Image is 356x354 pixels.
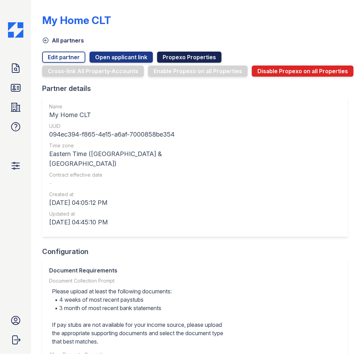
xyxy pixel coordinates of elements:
div: [DATE] 04:45:10 PM [49,217,227,227]
div: Time zone [49,142,227,149]
div: Eastern Time ([GEOGRAPHIC_DATA] & [GEOGRAPHIC_DATA]) [49,149,227,169]
div: Configuration [42,247,354,256]
a: Edit partner [42,52,85,63]
a: All partners [42,36,84,45]
a: Open applicant link [90,52,153,63]
button: Disable Propexo on all Properties [252,66,354,77]
div: Name [49,103,227,110]
div: My Home CLT [42,14,111,26]
div: My Home CLT [49,110,227,120]
div: UUID [49,123,227,130]
img: CE_Icon_Blue-c292c112584629df590d857e76928e9f676e5b41ef8f769ba2f05ee15b207248.png [8,22,23,38]
div: Partner details [42,84,354,93]
div: Updated at [49,210,227,217]
div: Please upload at least the following documents: • 4 weeks of most recent paystubs • 3 month of mo... [49,284,227,348]
div: Document Collection Prompt [49,277,227,284]
div: Document Requirements [49,266,227,275]
div: 094ec394-f865-4e15-a6af-7000858be354 [49,130,227,139]
div: Contract effective date [49,171,227,178]
a: Propexo Properties [157,52,222,63]
div: Created at [49,191,227,198]
div: - [49,178,227,188]
div: [DATE] 04:05:12 PM [49,198,227,208]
